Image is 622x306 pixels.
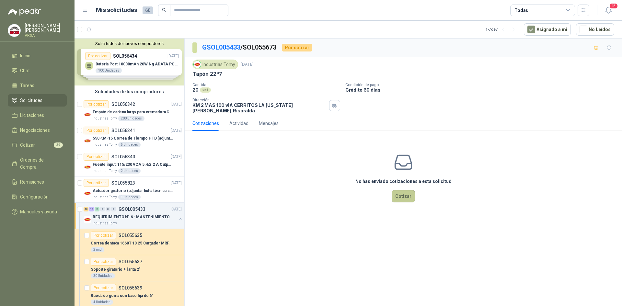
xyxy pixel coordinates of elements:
[118,142,141,147] div: 5 Unidades
[91,247,104,252] div: 2 und
[95,207,99,211] div: 2
[192,60,238,69] div: Industrias Tomy
[355,178,452,185] h3: No has enviado cotizaciones a esta solicitud
[229,120,248,127] div: Actividad
[25,23,67,32] p: [PERSON_NAME] [PERSON_NAME]
[192,83,340,87] p: Cantidad
[20,112,44,119] span: Licitaciones
[171,206,182,212] p: [DATE]
[192,120,219,127] div: Cotizaciones
[345,83,619,87] p: Condición de pago
[192,71,222,77] p: Tapón 22*7
[93,214,170,220] p: REQUERIMIENTO N° 6 - MANTENIMIENTO
[111,181,135,185] p: SOL055823
[8,64,67,77] a: Chat
[75,98,184,124] a: Por cotizarSOL056342[DATE] Company LogoEmpate de cadena largo para cremadora CIndustrias Tomy200 ...
[8,206,67,218] a: Manuales y ayuda
[8,50,67,62] a: Inicio
[20,52,30,59] span: Inicio
[118,116,144,121] div: 200 Unidades
[77,41,182,46] button: Solicitudes de nuevos compradores
[75,150,184,176] a: Por cotizarSOL056340[DATE] Company LogoFuente input :115/230 VCA 5.4/2.2 A Output: 24 VDC 10 A 47...
[8,109,67,121] a: Licitaciones
[192,87,199,93] p: 20
[192,98,327,102] p: Dirección
[119,207,145,211] p: GSOL005433
[259,120,279,127] div: Mensajes
[84,111,91,119] img: Company Logo
[524,23,571,36] button: Asignado a mi
[93,109,169,115] p: Empate de cadena largo para cremadora C
[106,207,110,211] div: 0
[609,3,618,9] span: 18
[111,102,135,107] p: SOL056342
[91,258,116,266] div: Por cotizar
[91,240,170,246] p: Correa dentada 1660T 10 25 Cargador MRF.
[282,44,312,51] div: Por cotizar
[84,100,109,108] div: Por cotizar
[93,221,117,226] p: Industrias Tomy
[93,116,117,121] p: Industrias Tomy
[75,39,184,85] div: Solicitudes de nuevos compradoresPor cotizarSOL056434[DATE] Bateria Port 10000mAh 20W Ng ADATA PC...
[84,127,109,134] div: Por cotizar
[91,284,116,292] div: Por cotizar
[171,101,182,108] p: [DATE]
[8,79,67,92] a: Tareas
[20,67,30,74] span: Chat
[8,191,67,203] a: Configuración
[93,168,117,174] p: Industrias Tomy
[89,207,94,211] div: 14
[91,266,141,273] p: Soporte giratorio + llanta 2"
[84,189,91,197] img: Company Logo
[171,154,182,160] p: [DATE]
[20,156,61,171] span: Órdenes de Compra
[84,207,88,211] div: 40
[75,85,184,98] div: Solicitudes de tus compradores
[93,142,117,147] p: Industrias Tomy
[576,23,614,36] button: No Leídos
[514,7,528,14] div: Todas
[119,233,142,238] p: SOL055635
[119,286,142,290] p: SOL055639
[8,94,67,107] a: Solicitudes
[118,195,141,200] div: 1 Unidades
[20,193,49,200] span: Configuración
[75,229,184,255] a: Por cotizarSOL055635Correa dentada 1660T 10 25 Cargador MRF.2 und
[111,128,135,133] p: SOL056341
[20,142,35,149] span: Cotizar
[194,61,201,68] img: Company Logo
[8,8,41,16] img: Logo peakr
[75,255,184,281] a: Por cotizarSOL055637Soporte giratorio + llanta 2"30 Unidades
[8,24,20,37] img: Company Logo
[200,87,211,93] div: und
[93,135,173,142] p: 550-5M-15 Correa de Tiempo HTD (adjuntar ficha y /o imagenes)
[192,102,327,113] p: KM 2 MAS 100 vIA CERRITOS LA [US_STATE] [PERSON_NAME] , Risaralda
[143,6,153,14] span: 60
[603,5,614,16] button: 18
[54,142,63,148] span: 39
[84,216,91,223] img: Company Logo
[75,124,184,150] a: Por cotizarSOL056341[DATE] Company Logo550-5M-15 Correa de Tiempo HTD (adjuntar ficha y /o imagen...
[91,232,116,239] div: Por cotizar
[20,97,42,104] span: Solicitudes
[8,124,67,136] a: Negociaciones
[486,24,519,35] div: 1 - 7 de 7
[93,195,117,200] p: Industrias Tomy
[202,43,240,51] a: GSOL005433
[91,273,115,278] div: 30 Unidades
[171,128,182,134] p: [DATE]
[84,163,91,171] img: Company Logo
[25,34,67,38] p: ARSA
[93,162,173,168] p: Fuente input :115/230 VCA 5.4/2.2 A Output: 24 VDC 10 A 47-63 Hz
[84,205,183,226] a: 40 14 2 0 0 0 GSOL005433[DATE] Company LogoREQUERIMIENTO N° 6 - MANTENIMIENTOIndustrias Tomy
[100,207,105,211] div: 0
[111,207,116,211] div: 0
[8,139,67,151] a: Cotizar39
[119,259,142,264] p: SOL055637
[20,127,50,134] span: Negociaciones
[20,82,34,89] span: Tareas
[93,188,173,194] p: Actuador giratorio (adjuntar ficha técnica si es diferente a festo)
[241,62,254,68] p: [DATE]
[84,153,109,161] div: Por cotizar
[118,168,141,174] div: 2 Unidades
